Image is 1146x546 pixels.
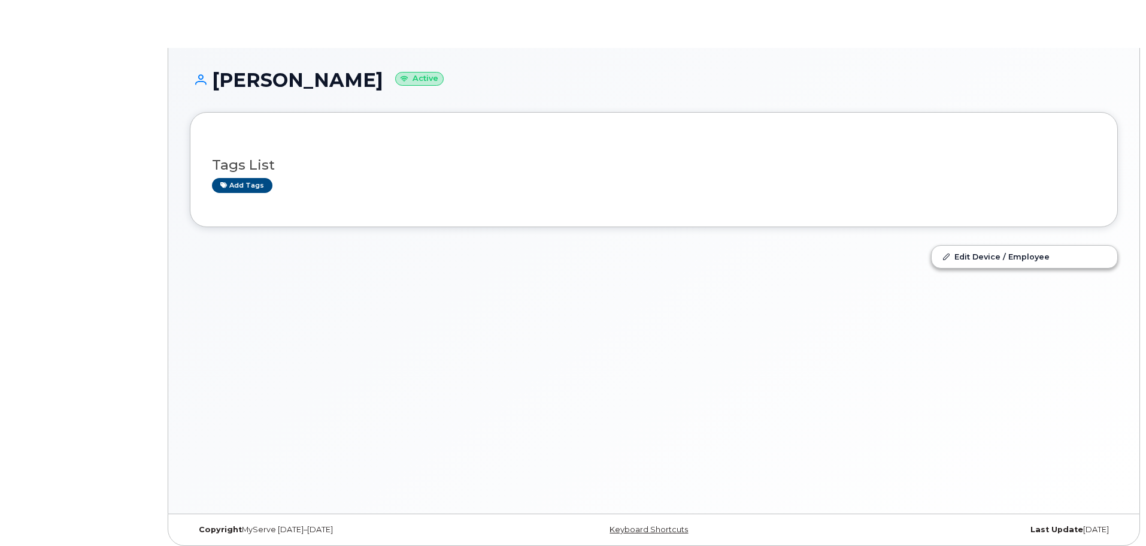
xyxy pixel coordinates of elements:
[199,525,242,534] strong: Copyright
[610,525,688,534] a: Keyboard Shortcuts
[395,72,444,86] small: Active
[212,178,272,193] a: Add tags
[932,246,1117,267] a: Edit Device / Employee
[190,70,1118,91] h1: [PERSON_NAME]
[1030,525,1083,534] strong: Last Update
[808,525,1118,535] div: [DATE]
[212,158,1096,173] h3: Tags List
[190,525,499,535] div: MyServe [DATE]–[DATE]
